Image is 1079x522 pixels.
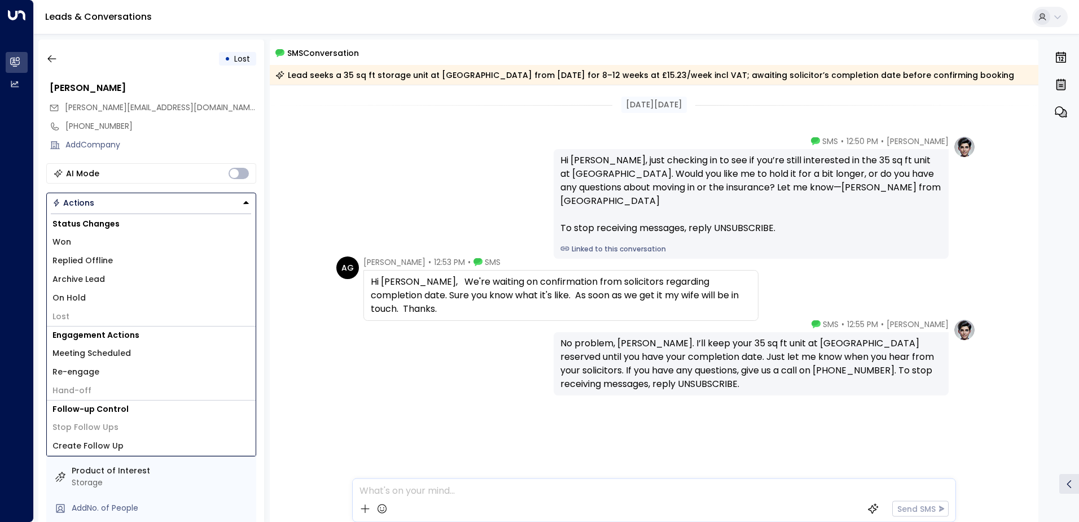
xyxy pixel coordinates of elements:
a: Linked to this conversation [560,244,942,254]
div: Storage [72,477,252,489]
button: Actions [46,193,256,213]
span: andy-gregory@outlook.com [65,102,256,114]
div: AddNo. of People [72,502,252,514]
h1: Status Changes [47,215,256,233]
span: Hand-off [52,385,91,397]
div: Actions [52,198,94,208]
span: 12:53 PM [434,256,465,268]
span: 12:55 PM [847,319,878,330]
span: [PERSON_NAME] [887,319,949,330]
a: Leads & Conversations [45,10,152,23]
h1: Follow-up Control [47,401,256,418]
div: • [225,49,230,69]
span: Archive Lead [52,273,105,285]
h1: Engagement Actions [47,327,256,344]
span: Stop Follow Ups [52,421,119,433]
div: No problem, [PERSON_NAME]. I’ll keep your 35 sq ft unit at [GEOGRAPHIC_DATA] reserved until you h... [560,337,942,391]
span: [PERSON_NAME][EMAIL_ADDRESS][DOMAIN_NAME] [65,102,257,113]
span: • [428,256,431,268]
span: Create Follow Up [52,440,124,452]
div: [DATE][DATE] [621,97,687,113]
label: Product of Interest [72,465,252,477]
img: profile-logo.png [953,136,976,158]
span: [PERSON_NAME] [887,136,949,147]
span: • [841,319,844,330]
span: • [881,136,884,147]
span: SMS [485,256,501,268]
span: Meeting Scheduled [52,347,131,359]
span: Lost [234,53,250,64]
img: profile-logo.png [953,319,976,341]
span: • [841,136,844,147]
div: Hi [PERSON_NAME], We're waiting on confirmation from solicitors regarding completion date. Sure y... [371,275,751,316]
div: AG [336,256,359,279]
div: Button group with a nested menu [46,193,256,213]
span: SMS [823,319,839,330]
span: Replied Offline [52,255,113,267]
div: [PERSON_NAME] [50,81,256,95]
span: Won [52,236,71,248]
span: [PERSON_NAME] [363,256,426,268]
span: On Hold [52,292,86,304]
div: AddCompany [65,139,256,151]
span: • [468,256,471,268]
span: 12:50 PM [846,136,878,147]
div: Lead seeks a 35 sq ft storage unit at [GEOGRAPHIC_DATA] from [DATE] for 8–12 weeks at £15.23/week... [275,69,1014,81]
span: SMS [822,136,838,147]
span: Lost [52,311,69,323]
div: AI Mode [66,168,99,179]
div: Hi [PERSON_NAME], just checking in to see if you’re still interested in the 35 sq ft unit at [GEO... [560,154,942,235]
span: Re-engage [52,366,99,378]
span: • [881,319,884,330]
span: SMS Conversation [287,46,359,59]
div: [PHONE_NUMBER] [65,120,256,132]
